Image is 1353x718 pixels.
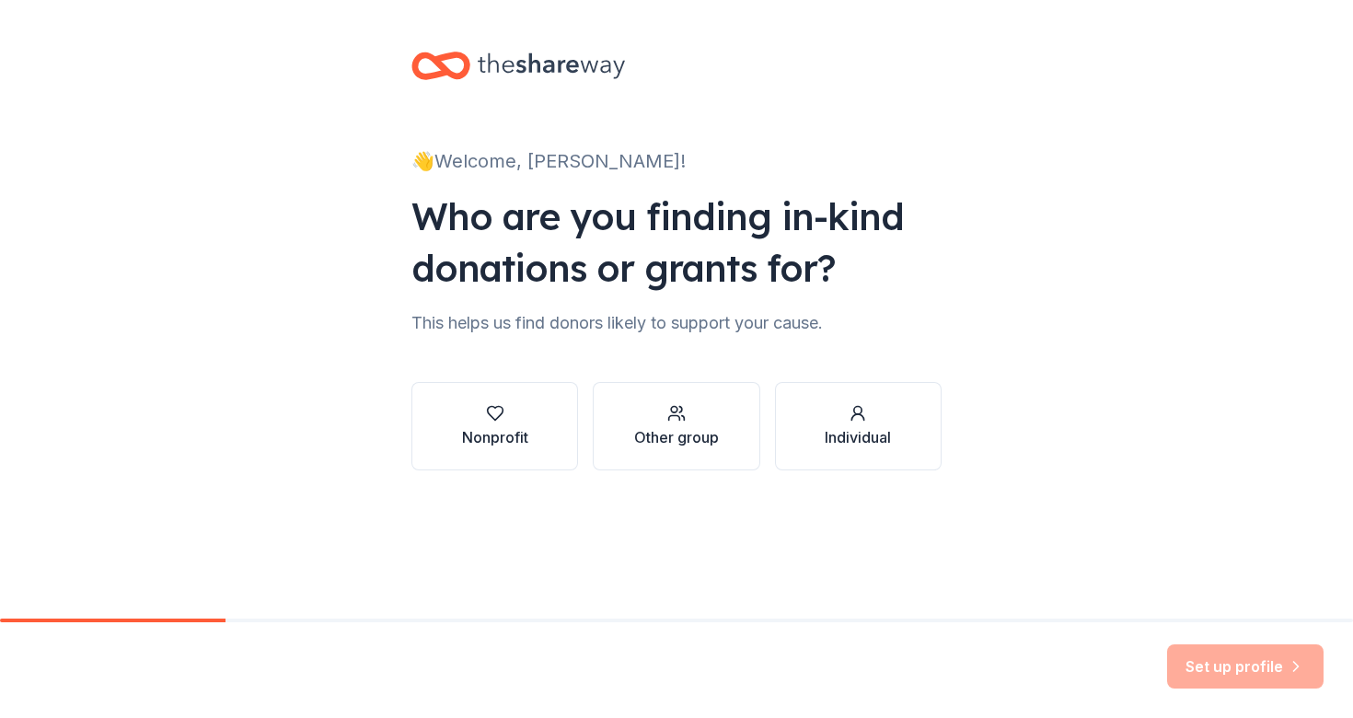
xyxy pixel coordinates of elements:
div: This helps us find donors likely to support your cause. [411,308,942,338]
div: 👋 Welcome, [PERSON_NAME]! [411,146,942,176]
div: Nonprofit [462,426,528,448]
button: Nonprofit [411,382,578,470]
div: Who are you finding in-kind donations or grants for? [411,191,942,294]
button: Other group [593,382,759,470]
div: Other group [634,426,719,448]
button: Individual [775,382,942,470]
div: Individual [825,426,891,448]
